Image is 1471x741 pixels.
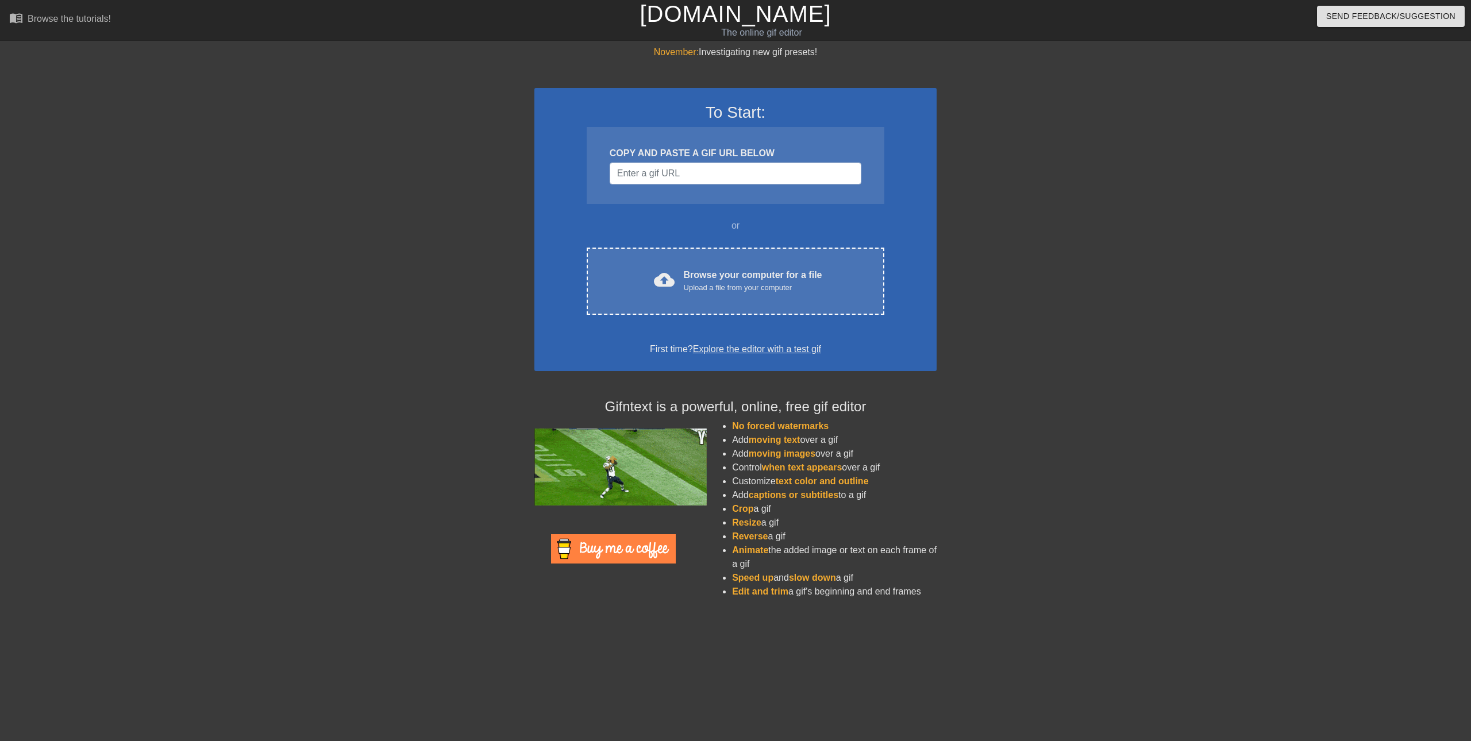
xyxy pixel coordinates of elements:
[28,14,111,24] div: Browse the tutorials!
[732,531,768,541] span: Reverse
[610,163,861,184] input: Username
[640,1,831,26] a: [DOMAIN_NAME]
[732,504,753,514] span: Crop
[732,421,829,431] span: No forced watermarks
[684,282,822,294] div: Upload a file from your computer
[610,146,861,160] div: COPY AND PASTE A GIF URL BELOW
[732,461,937,474] li: Control over a gif
[732,573,773,582] span: Speed up
[732,433,937,447] li: Add over a gif
[732,585,937,599] li: a gif's beginning and end frames
[654,269,675,290] span: cloud_upload
[684,268,822,294] div: Browse your computer for a file
[1326,9,1455,24] span: Send Feedback/Suggestion
[732,488,937,502] li: Add to a gif
[732,518,761,527] span: Resize
[732,586,788,596] span: Edit and trim
[762,462,842,472] span: when text appears
[564,219,907,233] div: or
[9,11,23,25] span: menu_book
[732,502,937,516] li: a gif
[1317,6,1465,27] button: Send Feedback/Suggestion
[654,47,699,57] span: November:
[749,449,815,458] span: moving images
[534,429,707,505] img: football_small.gif
[534,45,937,59] div: Investigating new gif presets!
[549,342,922,356] div: First time?
[549,103,922,122] h3: To Start:
[732,571,937,585] li: and a gif
[551,534,676,564] img: Buy Me A Coffee
[732,545,768,555] span: Animate
[732,447,937,461] li: Add over a gif
[789,573,836,582] span: slow down
[776,476,869,486] span: text color and outline
[749,435,800,445] span: moving text
[749,490,838,500] span: captions or subtitles
[9,11,111,29] a: Browse the tutorials!
[732,543,937,571] li: the added image or text on each frame of a gif
[534,399,937,415] h4: Gifntext is a powerful, online, free gif editor
[496,26,1027,40] div: The online gif editor
[732,474,937,488] li: Customize
[693,344,821,354] a: Explore the editor with a test gif
[732,530,937,543] li: a gif
[732,516,937,530] li: a gif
